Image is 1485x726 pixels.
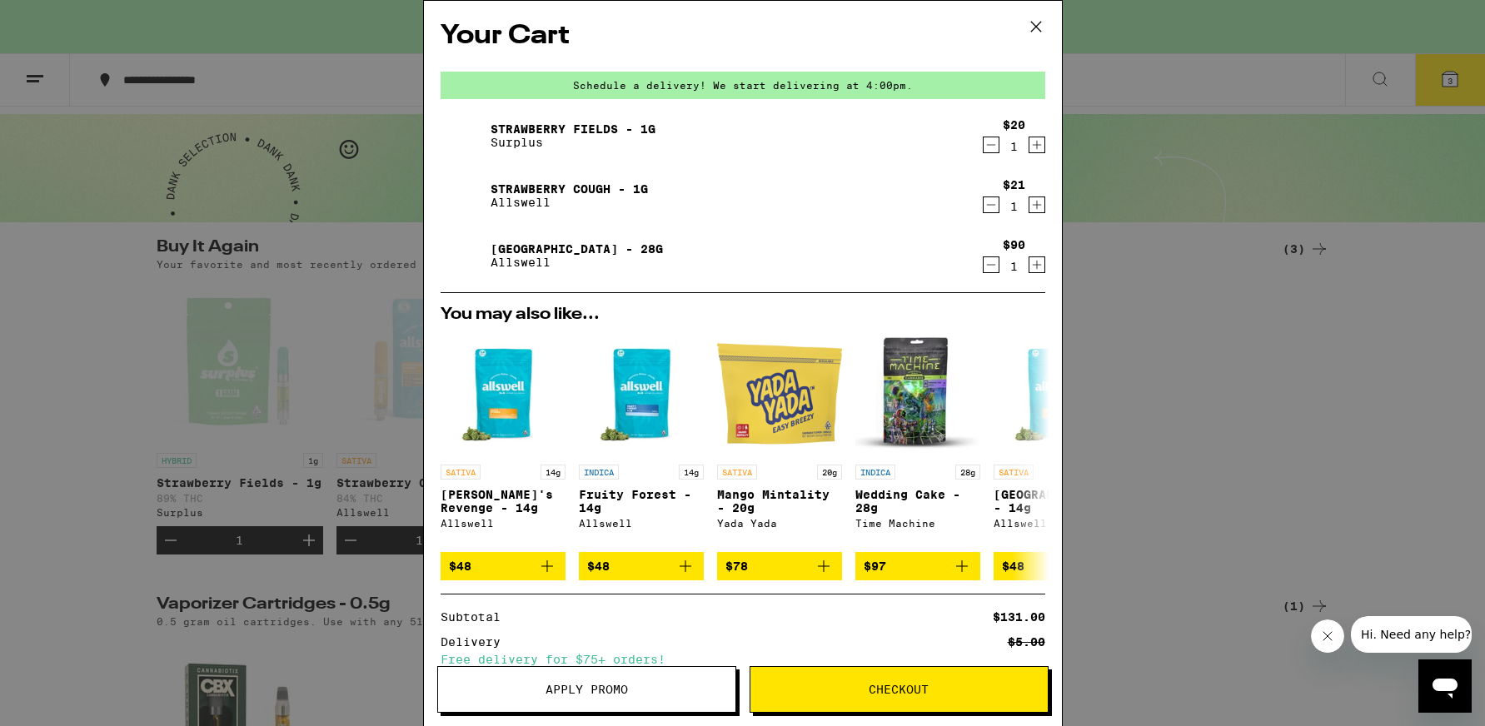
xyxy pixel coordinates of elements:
span: $48 [449,559,471,573]
p: SATIVA [717,465,757,480]
p: 14g [541,465,566,480]
p: Fruity Forest - 14g [579,488,704,515]
div: Allswell [441,518,566,529]
img: Strawberry Fields - 1g [441,112,487,159]
iframe: Button to launch messaging window [1418,659,1472,713]
a: Open page for Mango Mintality - 20g from Yada Yada [717,331,842,552]
p: Wedding Cake - 28g [855,488,980,515]
button: Checkout [750,666,1049,713]
button: Increment [1029,256,1045,273]
div: 1 [1003,140,1025,153]
button: Add to bag [855,552,980,580]
a: Open page for Fruity Forest - 14g from Allswell [579,331,704,552]
h2: Your Cart [441,17,1045,55]
iframe: Message from company [1351,616,1472,653]
p: [PERSON_NAME]'s Revenge - 14g [441,488,566,515]
a: Strawberry Fields - 1g [491,122,655,136]
p: 14g [679,465,704,480]
img: Allswell - Fruity Forest - 14g [579,331,704,456]
button: Increment [1029,137,1045,153]
p: SATIVA [994,465,1034,480]
div: $21 [1003,178,1025,191]
div: $90 [1003,238,1025,251]
img: Strawberry Cough - 1g [441,172,487,219]
button: Increment [1029,196,1045,213]
button: Add to bag [579,552,704,580]
img: Allswell - Jack's Revenge - 14g [441,331,566,456]
button: Add to bag [717,552,842,580]
p: INDICA [579,465,619,480]
div: $20 [1003,118,1025,132]
div: Subtotal [441,611,512,623]
iframe: Close message [1311,619,1344,653]
img: Time Machine - Wedding Cake - 28g [855,331,980,456]
span: Apply Promo [546,684,628,695]
span: $48 [1002,559,1024,573]
img: Garden Grove - 28g [441,232,487,279]
p: Allswell [491,256,663,269]
div: 1 [1003,260,1025,273]
p: Allswell [491,196,648,209]
div: Allswell [579,518,704,529]
p: 28g [955,465,980,480]
a: Open page for Wedding Cake - 28g from Time Machine [855,331,980,552]
button: Decrement [983,196,999,213]
a: Strawberry Cough - 1g [491,182,648,196]
div: Yada Yada [717,518,842,529]
button: Add to bag [994,552,1119,580]
span: $78 [725,559,748,573]
p: Surplus [491,136,655,149]
p: 20g [817,465,842,480]
div: Free delivery for $75+ orders! [441,654,1045,665]
p: [GEOGRAPHIC_DATA] - 14g [994,488,1119,515]
div: 1 [1003,200,1025,213]
div: $5.00 [1008,636,1045,648]
img: Allswell - Garden Grove - 14g [994,331,1119,456]
div: Schedule a delivery! We start delivering at 4:00pm. [441,72,1045,99]
a: Open page for Jack's Revenge - 14g from Allswell [441,331,566,552]
div: Allswell [994,518,1119,529]
img: Yada Yada - Mango Mintality - 20g [717,331,842,456]
button: Decrement [983,256,999,273]
span: $48 [587,559,610,573]
button: Decrement [983,137,999,153]
a: [GEOGRAPHIC_DATA] - 28g [491,242,663,256]
button: Apply Promo [437,666,736,713]
span: Checkout [869,684,929,695]
button: Add to bag [441,552,566,580]
div: Time Machine [855,518,980,529]
div: Delivery [441,636,512,648]
p: INDICA [855,465,895,480]
span: $97 [864,559,886,573]
div: $131.00 [993,611,1045,623]
a: Open page for Garden Grove - 14g from Allswell [994,331,1119,552]
p: Mango Mintality - 20g [717,488,842,515]
h2: You may also like... [441,306,1045,323]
